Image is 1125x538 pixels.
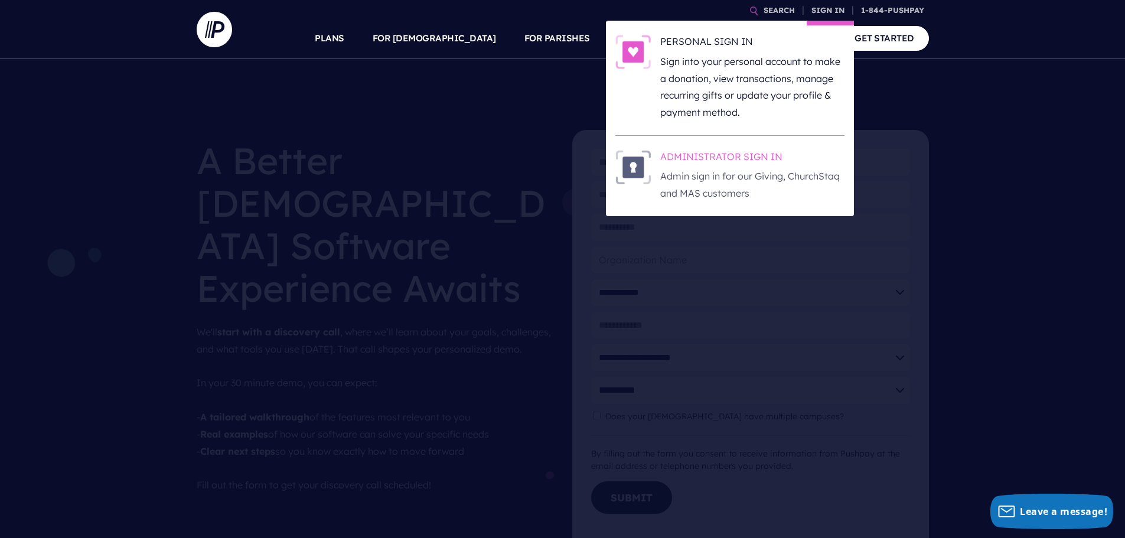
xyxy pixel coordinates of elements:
[660,35,844,53] h6: PERSONAL SIGN IN
[615,150,651,184] img: ADMINISTRATOR SIGN IN - Illustration
[618,18,671,59] a: SOLUTIONS
[615,35,844,121] a: PERSONAL SIGN IN - Illustration PERSONAL SIGN IN Sign into your personal account to make a donati...
[660,53,844,121] p: Sign into your personal account to make a donation, view transactions, manage recurring gifts or ...
[373,18,496,59] a: FOR [DEMOGRAPHIC_DATA]
[660,150,844,168] h6: ADMINISTRATOR SIGN IN
[315,18,344,59] a: PLANS
[768,18,812,59] a: COMPANY
[990,494,1113,529] button: Leave a message!
[699,18,740,59] a: EXPLORE
[615,35,651,69] img: PERSONAL SIGN IN - Illustration
[660,168,844,202] p: Admin sign in for our Giving, ChurchStaq and MAS customers
[524,18,590,59] a: FOR PARISHES
[1020,505,1107,518] span: Leave a message!
[615,150,844,202] a: ADMINISTRATOR SIGN IN - Illustration ADMINISTRATOR SIGN IN Admin sign in for our Giving, ChurchSt...
[840,26,929,50] a: GET STARTED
